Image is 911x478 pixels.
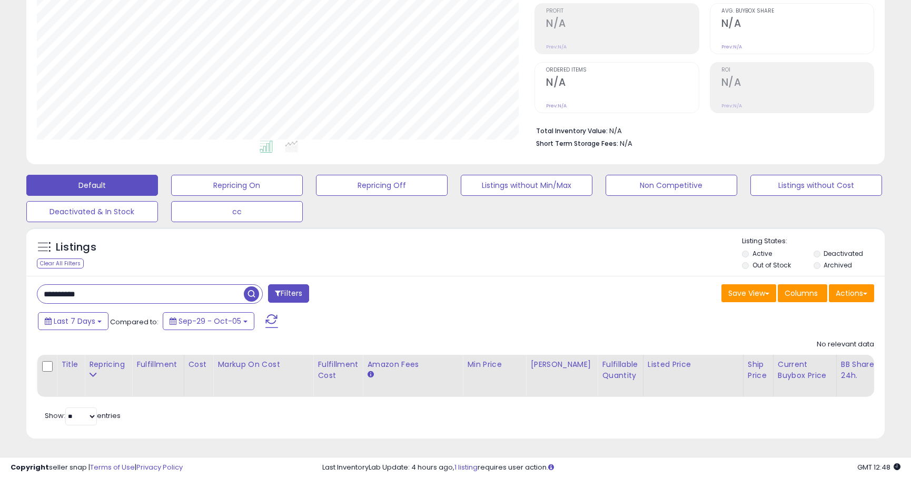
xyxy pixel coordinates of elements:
div: Repricing [89,359,127,370]
a: Privacy Policy [136,462,183,472]
button: Non Competitive [606,175,737,196]
button: Sep-29 - Oct-05 [163,312,254,330]
button: Repricing Off [316,175,448,196]
b: Total Inventory Value: [536,126,608,135]
div: Title [61,359,80,370]
button: Listings without Min/Max [461,175,592,196]
span: Last 7 Days [54,316,95,326]
div: [PERSON_NAME] [530,359,593,370]
div: Cost [189,359,209,370]
div: Amazon Fees [367,359,458,370]
h5: Listings [56,240,96,255]
small: Prev: N/A [546,44,567,50]
button: Listings without Cost [750,175,882,196]
div: Fulfillable Quantity [602,359,638,381]
button: Columns [778,284,827,302]
b: Short Term Storage Fees: [536,139,618,148]
h2: N/A [721,76,874,91]
span: Columns [785,288,818,298]
h2: N/A [721,17,874,32]
th: The percentage added to the cost of goods (COGS) that forms the calculator for Min & Max prices. [213,355,313,397]
h2: N/A [546,17,699,32]
div: Min Price [467,359,521,370]
span: 2025-10-13 12:48 GMT [857,462,900,472]
div: seller snap | | [11,463,183,473]
span: N/A [620,138,632,148]
div: Markup on Cost [217,359,309,370]
div: Clear All Filters [37,258,84,268]
p: Listing States: [742,236,885,246]
li: N/A [536,124,866,136]
span: Profit [546,8,699,14]
strong: Copyright [11,462,49,472]
a: 1 listing [454,462,478,472]
button: Filters [268,284,309,303]
label: Archived [824,261,852,270]
label: Deactivated [824,249,863,258]
div: Listed Price [648,359,739,370]
span: Ordered Items [546,67,699,73]
small: Prev: N/A [546,103,567,109]
a: Terms of Use [90,462,135,472]
div: Current Buybox Price [778,359,832,381]
span: Compared to: [110,317,159,327]
div: Ship Price [748,359,769,381]
span: Avg. Buybox Share [721,8,874,14]
div: No relevant data [817,340,874,350]
small: Prev: N/A [721,103,742,109]
span: ROI [721,67,874,73]
button: Last 7 Days [38,312,108,330]
button: Actions [829,284,874,302]
div: Last InventoryLab Update: 4 hours ago, requires user action. [322,463,901,473]
span: Show: entries [45,411,121,421]
button: Repricing On [171,175,303,196]
div: Fulfillment Cost [318,359,358,381]
div: BB Share 24h. [841,359,879,381]
label: Active [752,249,772,258]
span: Sep-29 - Oct-05 [179,316,241,326]
button: Save View [721,284,776,302]
button: cc [171,201,303,222]
div: Fulfillment [136,359,179,370]
label: Out of Stock [752,261,791,270]
button: Deactivated & In Stock [26,201,158,222]
h2: N/A [546,76,699,91]
button: Default [26,175,158,196]
small: Prev: N/A [721,44,742,50]
small: Amazon Fees. [367,370,373,380]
